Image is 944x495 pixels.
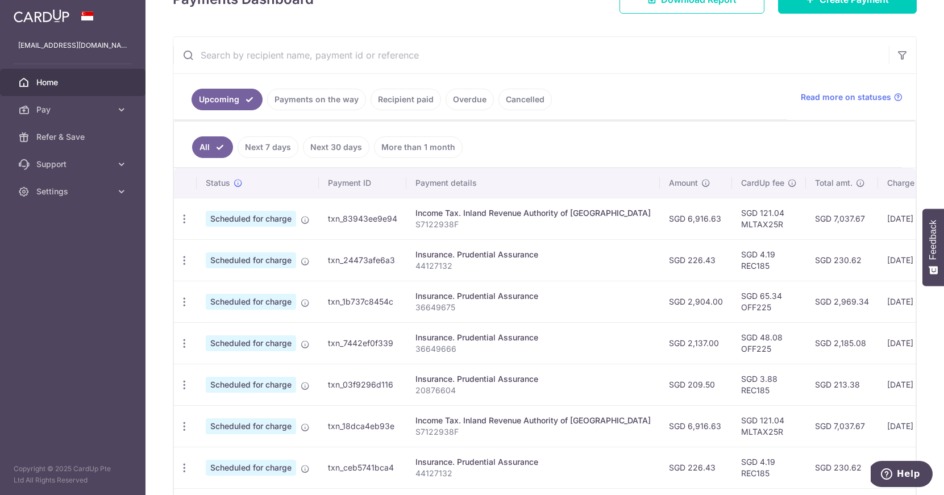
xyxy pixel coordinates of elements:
[415,415,651,426] div: Income Tax. Inland Revenue Authority of [GEOGRAPHIC_DATA]
[319,405,406,447] td: txn_18dca4eb93e
[815,177,852,189] span: Total amt.
[660,364,732,405] td: SGD 209.50
[319,239,406,281] td: txn_24473afe6a3
[415,290,651,302] div: Insurance. Prudential Assurance
[319,168,406,198] th: Payment ID
[206,377,296,393] span: Scheduled for charge
[173,37,889,73] input: Search by recipient name, payment id or reference
[36,159,111,170] span: Support
[206,211,296,227] span: Scheduled for charge
[36,104,111,115] span: Pay
[732,281,806,322] td: SGD 65.34 OFF225
[806,364,878,405] td: SGD 213.38
[732,364,806,405] td: SGD 3.88 REC185
[415,468,651,479] p: 44127132
[887,177,934,189] span: Charge date
[206,418,296,434] span: Scheduled for charge
[18,40,127,51] p: [EMAIL_ADDRESS][DOMAIN_NAME]
[660,239,732,281] td: SGD 226.43
[415,426,651,438] p: S7122938F
[415,343,651,355] p: 36649666
[415,373,651,385] div: Insurance. Prudential Assurance
[206,177,230,189] span: Status
[319,364,406,405] td: txn_03f9296d116
[14,9,69,23] img: CardUp
[732,239,806,281] td: SGD 4.19 REC185
[732,405,806,447] td: SGD 121.04 MLTAX25R
[415,260,651,272] p: 44127132
[36,186,111,197] span: Settings
[806,239,878,281] td: SGD 230.62
[36,77,111,88] span: Home
[192,136,233,158] a: All
[806,405,878,447] td: SGD 7,037.67
[192,89,263,110] a: Upcoming
[415,207,651,219] div: Income Tax. Inland Revenue Authority of [GEOGRAPHIC_DATA]
[319,281,406,322] td: txn_1b737c8454c
[303,136,369,158] a: Next 30 days
[660,322,732,364] td: SGD 2,137.00
[415,219,651,230] p: S7122938F
[206,294,296,310] span: Scheduled for charge
[498,89,552,110] a: Cancelled
[415,302,651,313] p: 36649675
[206,460,296,476] span: Scheduled for charge
[415,385,651,396] p: 20876604
[871,461,933,489] iframe: Opens a widget where you can find more information
[238,136,298,158] a: Next 7 days
[928,220,938,260] span: Feedback
[732,322,806,364] td: SGD 48.08 OFF225
[406,168,660,198] th: Payment details
[415,249,651,260] div: Insurance. Prudential Assurance
[371,89,441,110] a: Recipient paid
[732,447,806,488] td: SGD 4.19 REC185
[922,209,944,286] button: Feedback - Show survey
[206,335,296,351] span: Scheduled for charge
[319,198,406,239] td: txn_83943ee9e94
[669,177,698,189] span: Amount
[741,177,784,189] span: CardUp fee
[801,91,891,103] span: Read more on statuses
[319,447,406,488] td: txn_ceb5741bca4
[319,322,406,364] td: txn_7442ef0f339
[660,447,732,488] td: SGD 226.43
[732,198,806,239] td: SGD 121.04 MLTAX25R
[206,252,296,268] span: Scheduled for charge
[660,281,732,322] td: SGD 2,904.00
[806,447,878,488] td: SGD 230.62
[415,332,651,343] div: Insurance. Prudential Assurance
[806,281,878,322] td: SGD 2,969.34
[806,322,878,364] td: SGD 2,185.08
[660,405,732,447] td: SGD 6,916.63
[267,89,366,110] a: Payments on the way
[801,91,903,103] a: Read more on statuses
[36,131,111,143] span: Refer & Save
[806,198,878,239] td: SGD 7,037.67
[415,456,651,468] div: Insurance. Prudential Assurance
[374,136,463,158] a: More than 1 month
[446,89,494,110] a: Overdue
[660,198,732,239] td: SGD 6,916.63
